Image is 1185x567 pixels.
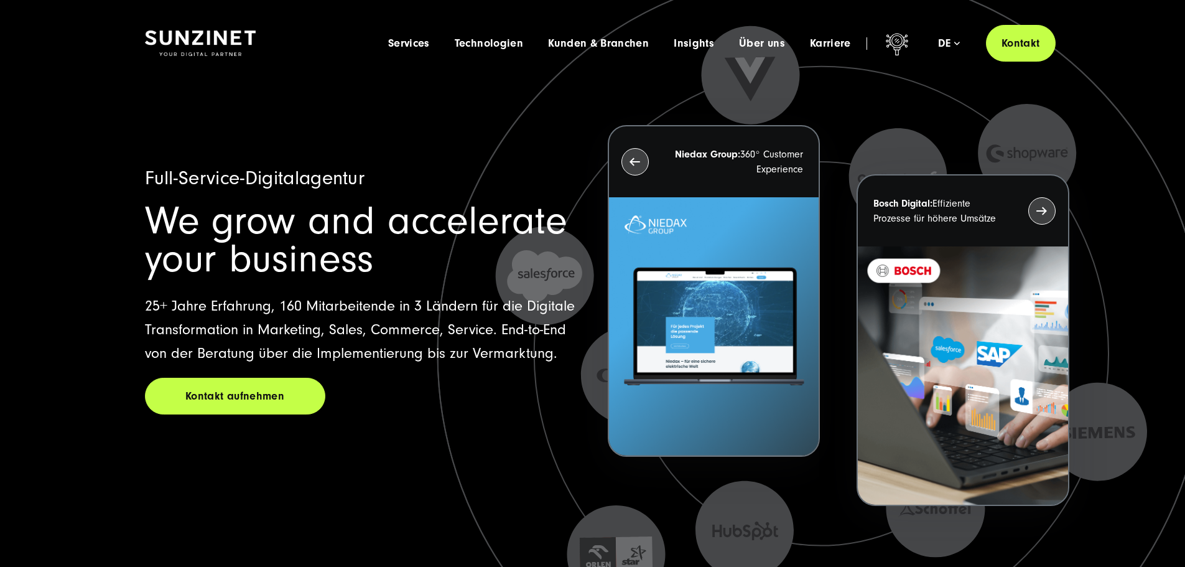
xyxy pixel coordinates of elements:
span: We grow and accelerate your business [145,199,567,281]
img: BOSCH - Kundeprojekt - Digital Transformation Agentur SUNZINET [858,246,1067,505]
a: Kontakt [986,25,1056,62]
button: Bosch Digital:Effiziente Prozesse für höhere Umsätze BOSCH - Kundeprojekt - Digital Transformatio... [857,174,1069,506]
p: 25+ Jahre Erfahrung, 160 Mitarbeitende in 3 Ländern für die Digitale Transformation in Marketing,... [145,294,578,365]
a: Über uns [739,37,785,50]
button: Niedax Group:360° Customer Experience Letztes Projekt von Niedax. Ein Laptop auf dem die Niedax W... [608,125,820,457]
strong: Niedax Group: [675,149,740,160]
a: Kontakt aufnehmen [145,378,325,415]
p: 360° Customer Experience [671,147,803,177]
a: Karriere [810,37,851,50]
div: de [938,37,960,50]
img: SUNZINET Full Service Digital Agentur [145,30,256,57]
span: Full-Service-Digitalagentur [145,167,365,189]
a: Kunden & Branchen [548,37,649,50]
a: Technologien [455,37,523,50]
strong: Bosch Digital: [873,198,932,209]
a: Insights [674,37,714,50]
img: Letztes Projekt von Niedax. Ein Laptop auf dem die Niedax Website geöffnet ist, auf blauem Hinter... [609,197,819,456]
a: Services [388,37,430,50]
p: Effiziente Prozesse für höhere Umsätze [873,196,1005,226]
